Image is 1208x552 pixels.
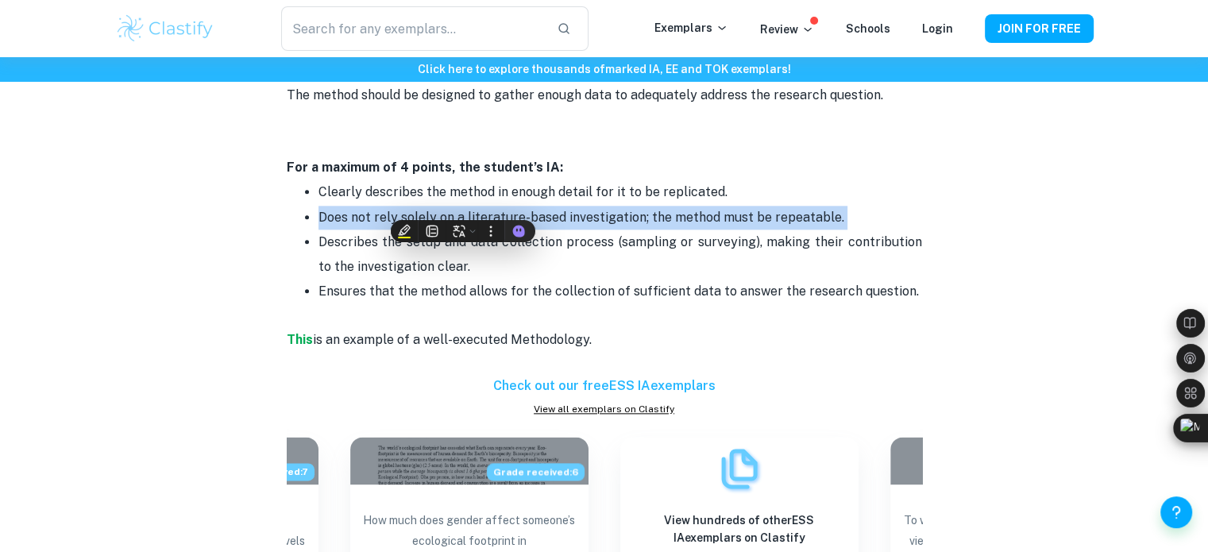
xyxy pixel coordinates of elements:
[760,21,814,38] p: Review
[318,206,922,230] p: Does not rely solely on a literature-based investigation; the method must be repeatable.
[922,22,953,35] a: Login
[313,332,592,347] span: is an example of a well-executed Methodology.
[287,376,922,396] h6: Check out our free ESS IA exemplars
[318,280,922,328] p: Ensures that the method allows for the collection of sufficient data to answer the research quest...
[318,230,922,279] p: Describes the setup and data collection process (sampling or surveying), making their contributio...
[287,160,563,175] strong: For a maximum of 4 points, the student’s IA:
[846,22,890,35] a: Schools
[281,6,543,51] input: Search for any exemplars...
[654,19,728,37] p: Exemplars
[985,14,1094,43] button: JOIN FOR FREE
[487,463,585,481] span: Grade received: 6
[716,445,763,492] img: Exemplars
[633,511,846,546] h6: View hundreds of other ESS IA exemplars on Clastify
[318,180,922,204] p: Clearly describes the method in enough detail for it to be replicated.
[115,13,216,44] img: Clastify logo
[287,332,313,347] a: This
[3,60,1205,78] h6: Click here to explore thousands of marked IA, EE and TOK exemplars !
[1160,496,1192,528] button: Help and Feedback
[287,402,922,416] a: View all exemplars on Clastify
